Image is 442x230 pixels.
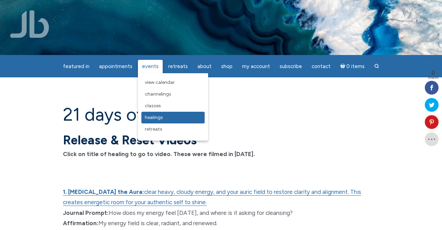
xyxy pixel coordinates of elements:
span: View Calendar [145,79,175,85]
a: 1. [MEDICAL_DATA] the Aura:clear heavy, cloudy energy, and your auric field to restore clarity an... [63,188,361,206]
span: Shares [428,76,439,79]
a: About [193,60,216,73]
strong: Release & Reset Videos [63,133,197,147]
span: My Account [242,63,270,69]
span: Shop [221,63,233,69]
a: Cart0 items [336,59,369,73]
span: featured in [63,63,89,69]
strong: Click on title of healing to go to video. These were filmed in [DATE]. [63,151,255,157]
strong: Journal Prompt: [63,209,109,216]
span: Appointments [99,63,132,69]
span: Subscribe [280,63,302,69]
span: Contact [312,63,331,69]
span: Channelings [145,91,171,97]
strong: 1. [MEDICAL_DATA] the Aura: [63,188,144,195]
span: Retreats [168,63,188,69]
span: 0 items [346,64,365,69]
a: Subscribe [276,60,306,73]
p: How does my energy feel [DATE], and where is it asking for cleansing? My energy field is clear, r... [63,187,379,229]
strong: Affirmation: [63,220,98,227]
span: Healings [145,114,163,120]
a: Shop [217,60,237,73]
a: My Account [238,60,274,73]
span: About [197,63,212,69]
a: Appointments [95,60,137,73]
span: Events [142,63,159,69]
span: Retreats [145,126,162,132]
a: Classes [141,100,205,112]
img: Jamie Butler. The Everyday Medium [10,10,49,38]
i: Cart [340,63,347,69]
a: Retreats [141,123,205,135]
a: Channelings [141,88,205,100]
h1: 21 Days of Reiki [63,105,379,124]
a: Events [138,60,163,73]
a: Healings [141,112,205,123]
a: Retreats [164,60,192,73]
a: View Calendar [141,77,205,88]
span: 0 [428,70,439,76]
a: featured in [59,60,94,73]
a: Contact [308,60,335,73]
span: Classes [145,103,161,109]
